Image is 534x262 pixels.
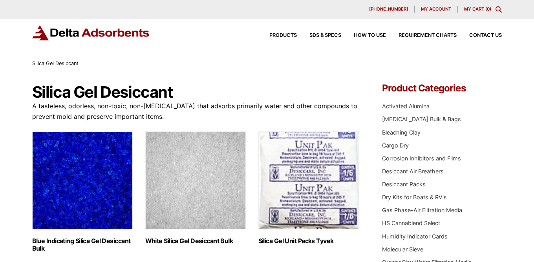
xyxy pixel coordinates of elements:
[382,142,409,149] a: Cargo Dry
[258,131,359,245] a: Visit product category Silica Gel Unit Packs Tyvek
[369,7,408,11] span: [PHONE_NUMBER]
[258,237,359,245] h2: Silica Gel Unit Packs Tyvek
[32,60,79,66] span: Silica Gel Desiccant
[257,33,297,38] a: Products
[382,194,447,200] a: Dry Kits for Boats & RV's
[382,84,502,93] h4: Product Categories
[269,33,297,38] span: Products
[382,129,421,136] a: Bleaching Clay
[309,33,341,38] span: SDS & SPECS
[32,25,150,40] img: Delta Adsorbents
[399,33,457,38] span: Requirement Charts
[464,6,491,12] a: My Cart (0)
[382,103,430,109] a: Activated Alumina
[32,131,133,229] img: Blue Indicating Silica Gel Desiccant Bulk
[415,6,458,13] a: My account
[457,33,502,38] a: Contact Us
[382,233,448,240] a: Humidity Indicator Cards
[297,33,341,38] a: SDS & SPECS
[382,207,462,213] a: Gas Phase-Air Filtration Media
[382,246,423,253] a: Molecular Sieve
[341,33,386,38] a: How to Use
[32,131,133,252] a: Visit product category Blue Indicating Silica Gel Desiccant Bulk
[32,237,133,252] h2: Blue Indicating Silica Gel Desiccant Bulk
[469,33,502,38] span: Contact Us
[382,116,461,122] a: [MEDICAL_DATA] Bulk & Bags
[354,33,386,38] span: How to Use
[32,101,359,122] p: A tasteless, odorless, non-toxic, non-[MEDICAL_DATA] that adsorbs primarily water and other compo...
[496,6,502,13] div: Toggle Modal Content
[382,181,426,187] a: Desiccant Packs
[386,33,457,38] a: Requirement Charts
[145,131,246,229] img: White Silica Gel Desiccant Bulk
[145,237,246,245] h2: White Silica Gel Desiccant Bulk
[382,155,461,162] a: Corrosion Inhibitors and Films
[145,131,246,245] a: Visit product category White Silica Gel Desiccant Bulk
[421,7,451,11] span: My account
[382,168,444,175] a: Desiccant Air Breathers
[363,6,415,13] a: [PHONE_NUMBER]
[258,131,359,229] img: Silica Gel Unit Packs Tyvek
[382,220,440,226] a: HS Cannablend Select
[487,6,490,12] span: 0
[32,84,359,101] h1: Silica Gel Desiccant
